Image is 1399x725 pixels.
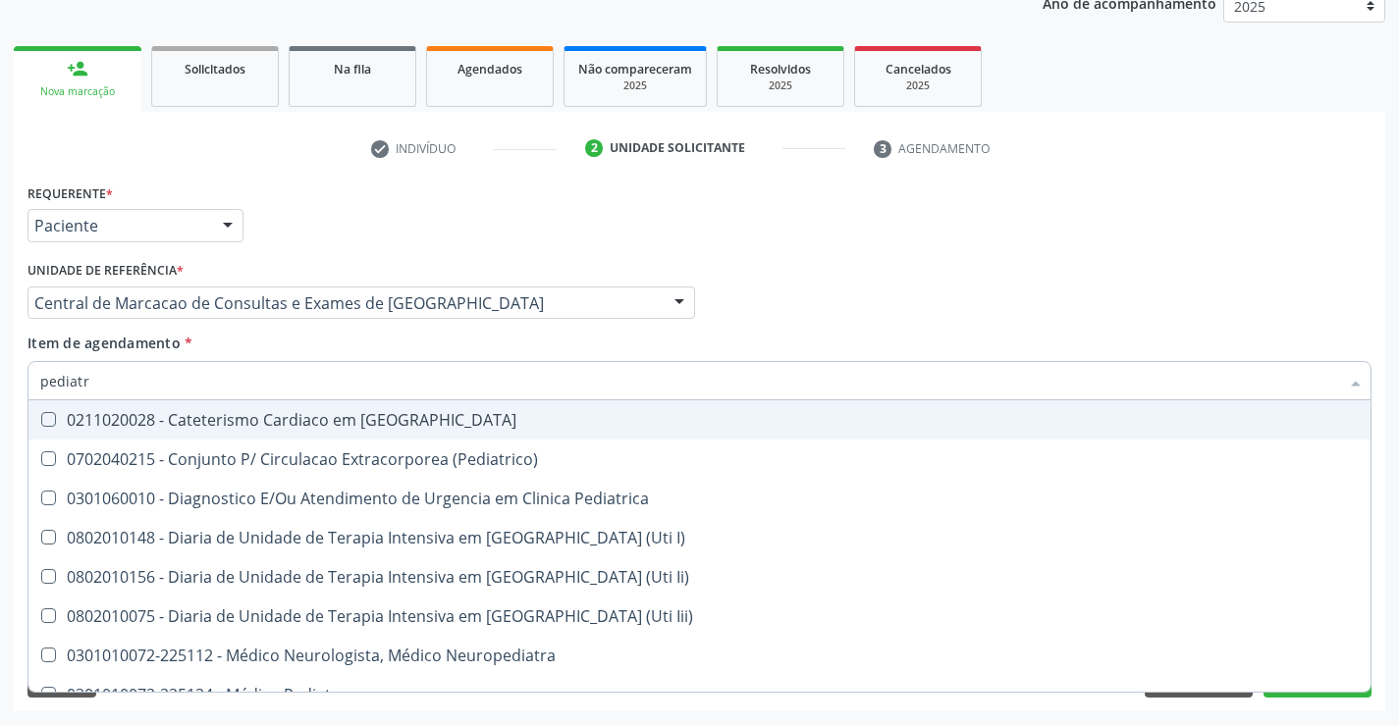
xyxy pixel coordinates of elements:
[886,61,951,78] span: Cancelados
[578,61,692,78] span: Não compareceram
[610,139,745,157] div: Unidade solicitante
[40,608,1359,624] div: 0802010075 - Diaria de Unidade de Terapia Intensiva em [GEOGRAPHIC_DATA] (Uti Iii)
[578,78,692,93] div: 2025
[40,569,1359,585] div: 0802010156 - Diaria de Unidade de Terapia Intensiva em [GEOGRAPHIC_DATA] (Uti Ii)
[40,412,1359,428] div: 0211020028 - Cateterismo Cardiaco em [GEOGRAPHIC_DATA]
[869,78,967,93] div: 2025
[34,293,655,313] span: Central de Marcacao de Consultas e Exames de [GEOGRAPHIC_DATA]
[27,84,128,99] div: Nova marcação
[40,491,1359,506] div: 0301060010 - Diagnostico E/Ou Atendimento de Urgencia em Clinica Pediatrica
[40,361,1339,400] input: Buscar por procedimentos
[40,687,1359,702] div: 0301010072-225124 - Médico Pediatra
[40,647,1359,663] div: 0301010072-225112 - Médico Neurologista, Médico Neuropediatra
[457,61,522,78] span: Agendados
[27,256,184,286] label: Unidade de referência
[27,334,181,352] span: Item de agendamento
[185,61,245,78] span: Solicitados
[731,78,830,93] div: 2025
[750,61,811,78] span: Resolvidos
[40,451,1359,467] div: 0702040215 - Conjunto P/ Circulacao Extracorporea (Pediatrico)
[67,58,88,79] div: person_add
[27,179,113,209] label: Requerente
[40,530,1359,545] div: 0802010148 - Diaria de Unidade de Terapia Intensiva em [GEOGRAPHIC_DATA] (Uti I)
[585,139,603,157] div: 2
[34,216,203,235] span: Paciente
[334,61,371,78] span: Na fila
